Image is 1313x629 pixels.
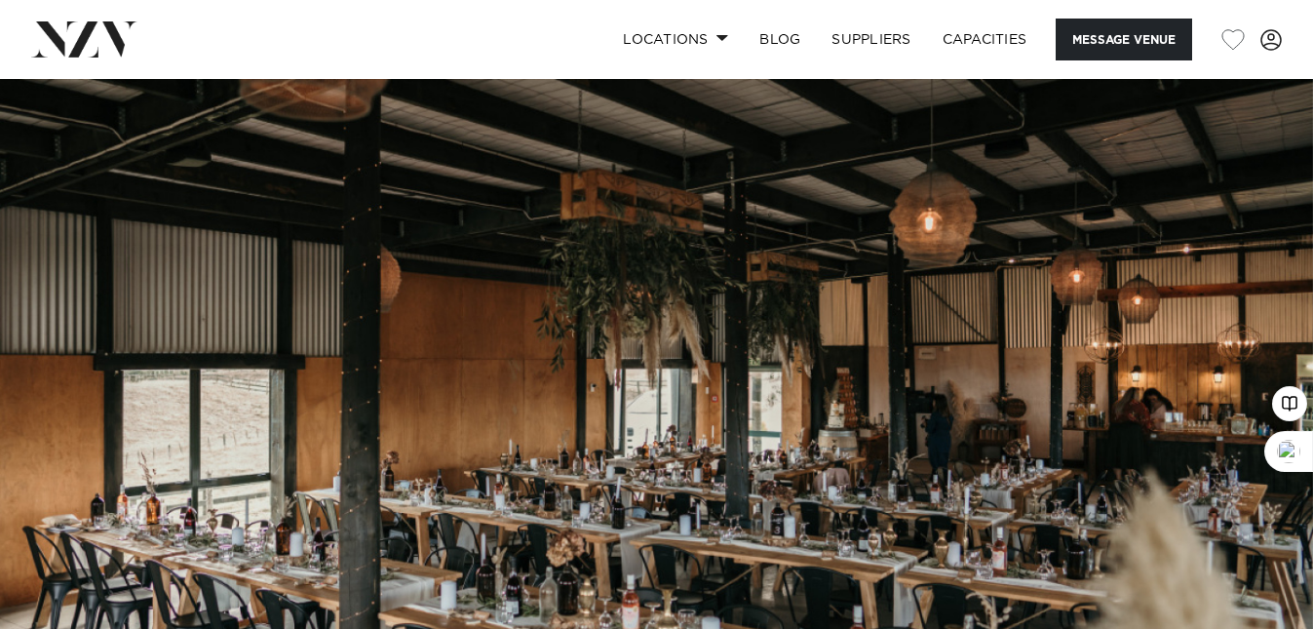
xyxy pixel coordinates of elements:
a: SUPPLIERS [816,19,926,60]
a: Capacities [927,19,1043,60]
a: Locations [607,19,744,60]
img: nzv-logo.png [31,21,137,57]
a: BLOG [744,19,816,60]
button: Message Venue [1056,19,1192,60]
